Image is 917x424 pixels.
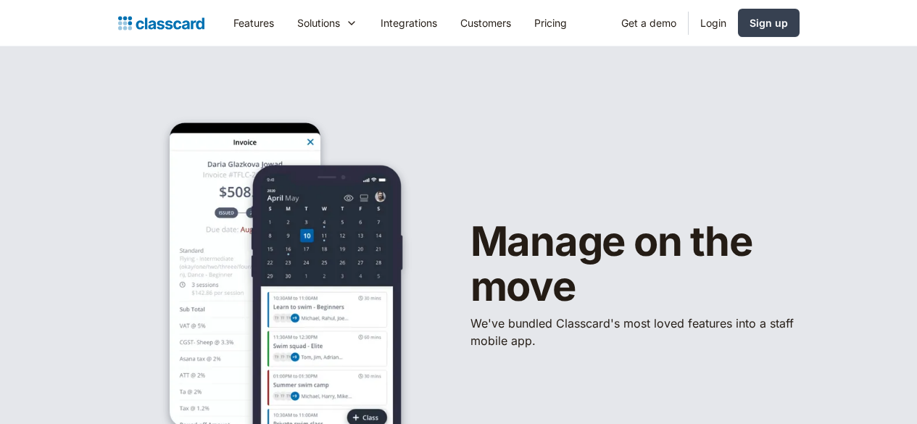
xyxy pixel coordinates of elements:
p: We've bundled ​Classcard's most loved features into a staff mobile app. [470,315,800,349]
a: Logo [118,13,204,33]
a: Pricing [523,7,578,39]
a: Integrations [369,7,449,39]
a: Features [222,7,286,39]
h1: Manage on the move [470,220,800,309]
a: Sign up [738,9,800,37]
a: Customers [449,7,523,39]
a: Login [689,7,738,39]
a: Get a demo [610,7,688,39]
div: Solutions [297,15,340,30]
div: Solutions [286,7,369,39]
div: Sign up [750,15,788,30]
